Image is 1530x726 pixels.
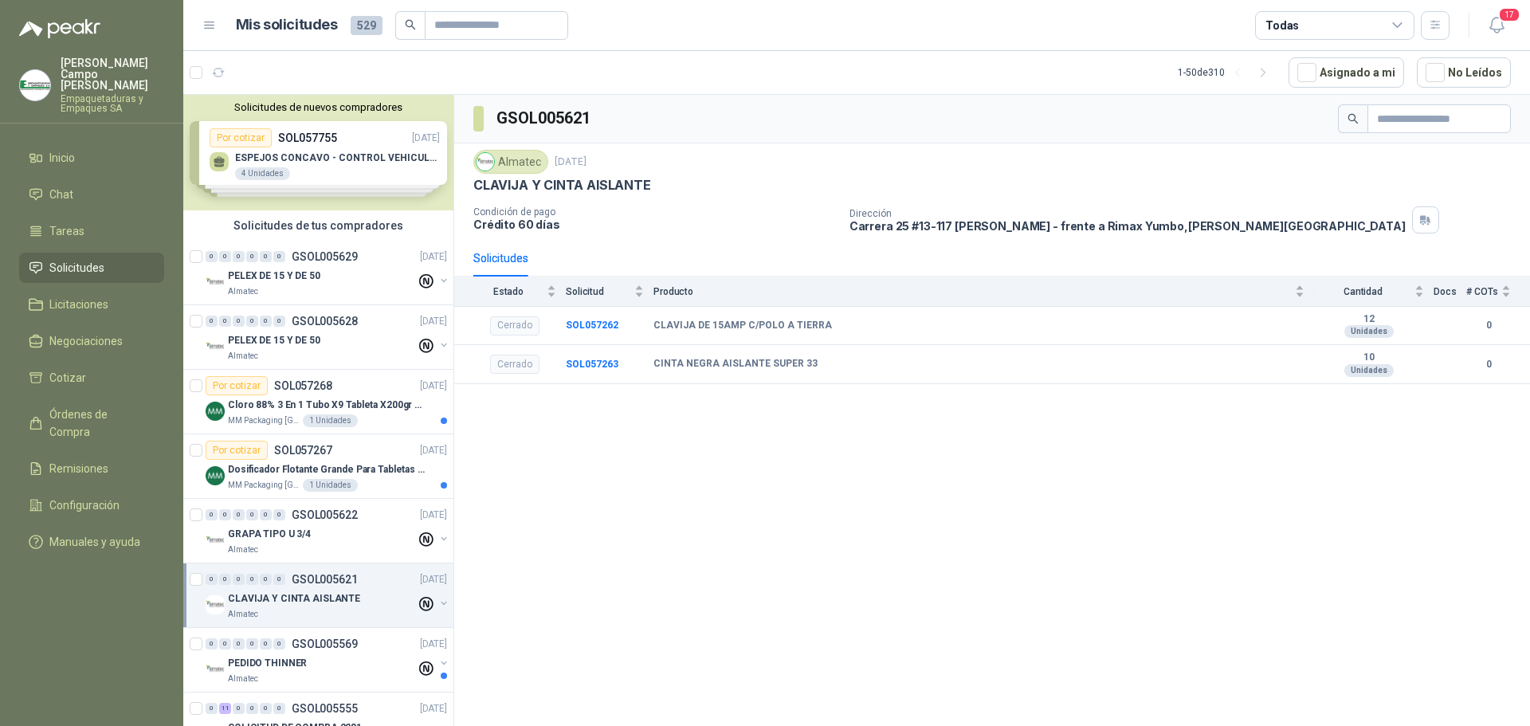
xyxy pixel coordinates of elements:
[233,638,245,649] div: 0
[292,316,358,327] p: GSOL005628
[19,527,164,557] a: Manuales y ayuda
[490,355,539,374] div: Cerrado
[246,251,258,262] div: 0
[849,208,1406,219] p: Dirección
[273,574,285,585] div: 0
[246,703,258,714] div: 0
[653,320,832,332] b: CLAVIJA DE 15AMP C/POLO A TIERRA
[566,286,631,297] span: Solicitud
[228,350,258,363] p: Almatec
[1314,351,1424,364] b: 10
[303,479,358,492] div: 1 Unidades
[228,462,426,477] p: Dosificador Flotante Grande Para Tabletas De Cloro Humboldt
[206,595,225,614] img: Company Logo
[228,673,258,685] p: Almatec
[420,508,447,523] p: [DATE]
[246,509,258,520] div: 0
[566,359,618,370] b: SOL057263
[183,95,453,210] div: Solicitudes de nuevos compradoresPor cotizarSOL057755[DATE] ESPEJOS CONCAVO - CONTROL VEHICULAR4 ...
[420,443,447,458] p: [DATE]
[473,218,837,231] p: Crédito 60 días
[206,574,218,585] div: 0
[420,249,447,265] p: [DATE]
[420,637,447,652] p: [DATE]
[219,574,231,585] div: 0
[405,19,416,30] span: search
[292,703,358,714] p: GSOL005555
[273,509,285,520] div: 0
[566,277,653,306] th: Solicitud
[206,441,268,460] div: Por cotizar
[219,316,231,327] div: 0
[260,574,272,585] div: 0
[420,379,447,394] p: [DATE]
[1265,17,1299,34] div: Todas
[233,703,245,714] div: 0
[1466,277,1530,306] th: # COTs
[206,634,450,685] a: 0 0 0 0 0 0 GSOL005569[DATE] Company LogoPEDIDO THINNERAlmatec
[49,149,75,167] span: Inicio
[228,591,360,606] p: CLAVIJA Y CINTA AISLANTE
[206,251,218,262] div: 0
[206,273,225,292] img: Company Logo
[19,253,164,283] a: Solicitudes
[273,316,285,327] div: 0
[228,414,300,427] p: MM Packaging [GEOGRAPHIC_DATA]
[273,251,285,262] div: 0
[49,460,108,477] span: Remisiones
[490,316,539,336] div: Cerrado
[473,286,543,297] span: Estado
[473,177,651,194] p: CLAVIJA Y CINTA AISLANTE
[1498,7,1520,22] span: 17
[19,289,164,320] a: Licitaciones
[19,326,164,356] a: Negociaciones
[219,509,231,520] div: 0
[292,251,358,262] p: GSOL005629
[1314,313,1424,326] b: 12
[292,509,358,520] p: GSOL005622
[273,638,285,649] div: 0
[1348,113,1359,124] span: search
[303,414,358,427] div: 1 Unidades
[233,251,245,262] div: 0
[20,70,50,100] img: Company Logo
[206,247,450,298] a: 0 0 0 0 0 0 GSOL005629[DATE] Company LogoPELEX DE 15 Y DE 50Almatec
[653,286,1292,297] span: Producto
[19,19,100,38] img: Logo peakr
[206,638,218,649] div: 0
[49,369,86,387] span: Cotizar
[49,496,120,514] span: Configuración
[206,505,450,556] a: 0 0 0 0 0 0 GSOL005622[DATE] Company LogoGRAPA TIPO U 3/4Almatec
[49,533,140,551] span: Manuales y ayuda
[292,638,358,649] p: GSOL005569
[233,316,245,327] div: 0
[206,337,225,356] img: Company Logo
[260,703,272,714] div: 0
[1344,325,1394,338] div: Unidades
[19,363,164,393] a: Cotizar
[228,333,320,348] p: PELEX DE 15 Y DE 50
[206,660,225,679] img: Company Logo
[260,509,272,520] div: 0
[849,219,1406,233] p: Carrera 25 #13-117 [PERSON_NAME] - frente a Rimax Yumbo , [PERSON_NAME][GEOGRAPHIC_DATA]
[19,143,164,173] a: Inicio
[233,509,245,520] div: 0
[260,638,272,649] div: 0
[566,320,618,331] a: SOL057262
[49,222,84,240] span: Tareas
[183,434,453,499] a: Por cotizarSOL057267[DATE] Company LogoDosificador Flotante Grande Para Tabletas De Cloro Humbold...
[183,370,453,434] a: Por cotizarSOL057268[DATE] Company LogoCloro 88% 3 En 1 Tubo X9 Tableta X200gr OxyclMM Packaging ...
[273,703,285,714] div: 0
[49,296,108,313] span: Licitaciones
[49,332,123,350] span: Negociaciones
[473,206,837,218] p: Condición de pago
[206,531,225,550] img: Company Logo
[206,466,225,485] img: Company Logo
[61,57,164,91] p: [PERSON_NAME] Campo [PERSON_NAME]
[653,358,818,371] b: CINTA NEGRA AISLANTE SUPER 33
[219,703,231,714] div: 11
[19,453,164,484] a: Remisiones
[236,14,338,37] h1: Mis solicitudes
[206,312,450,363] a: 0 0 0 0 0 0 GSOL005628[DATE] Company LogoPELEX DE 15 Y DE 50Almatec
